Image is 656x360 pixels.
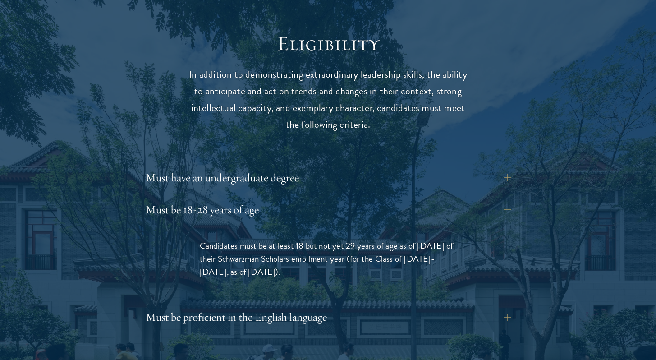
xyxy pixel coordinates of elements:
[146,167,511,189] button: Must have an undergraduate degree
[146,306,511,328] button: Must be proficient in the English language
[146,199,511,221] button: Must be 18-28 years of age
[188,31,468,56] h2: Eligibility
[200,239,454,278] span: Candidates must be at least 18 but not yet 29 years of age as of [DATE] of their Schwarzman Schol...
[188,66,468,133] p: In addition to demonstrating extraordinary leadership skills, the ability to anticipate and act o...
